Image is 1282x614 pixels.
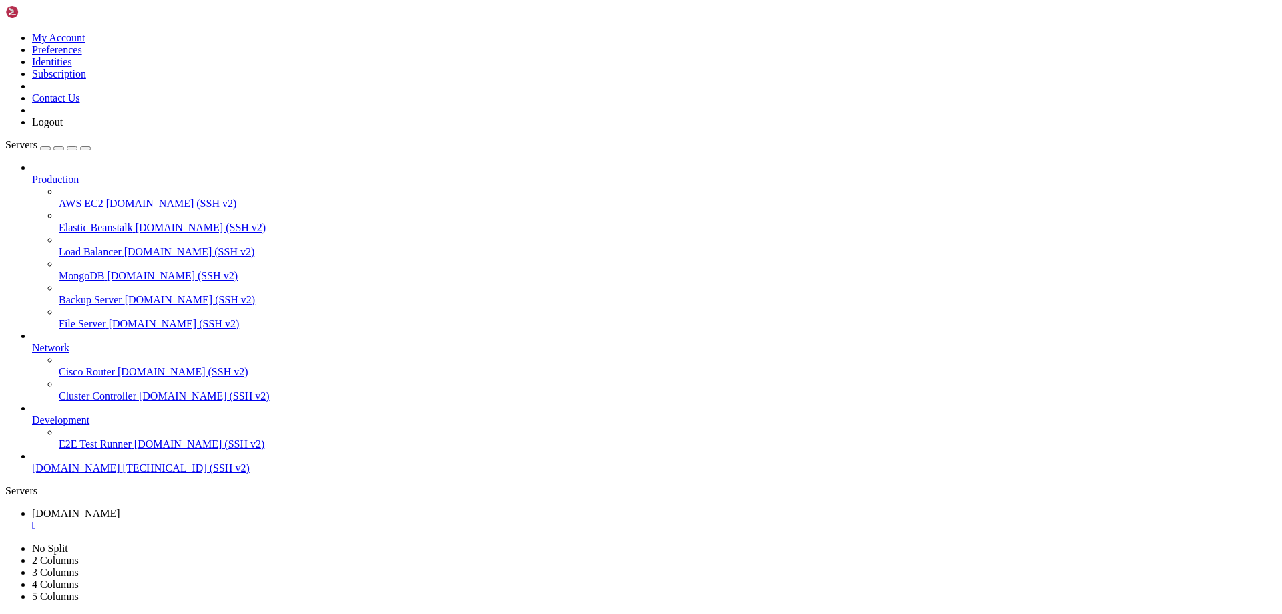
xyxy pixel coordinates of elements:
span: [DOMAIN_NAME] (SSH v2) [118,366,248,377]
span: [DOMAIN_NAME] (SSH v2) [136,222,266,233]
li: Production [32,162,1277,330]
img: Shellngn [5,5,82,19]
a: AWS EC2 [DOMAIN_NAME] (SSH v2) [59,198,1277,210]
li: Network [32,330,1277,402]
a: My Account [32,32,85,43]
span: [DOMAIN_NAME] (SSH v2) [106,198,237,209]
span: Elastic Beanstalk [59,222,133,233]
span: [DOMAIN_NAME] (SSH v2) [125,294,256,305]
span: Network [32,342,69,353]
a: Production [32,174,1277,186]
a: 2 Columns [32,555,79,566]
a: Contact Us [32,92,80,104]
a: Backup Server [DOMAIN_NAME] (SSH v2) [59,294,1277,306]
div: Servers [5,485,1277,497]
a: File Server [DOMAIN_NAME] (SSH v2) [59,318,1277,330]
a:  [32,520,1277,532]
a: vps130383.whmpanels.com [32,508,1277,532]
a: Preferences [32,44,82,55]
a: Servers [5,139,91,150]
li: MongoDB [DOMAIN_NAME] (SSH v2) [59,258,1277,282]
a: No Split [32,543,68,554]
span: MongoDB [59,270,104,281]
a: 4 Columns [32,579,79,590]
span: [DOMAIN_NAME] (SSH v2) [109,318,240,329]
span: Cisco Router [59,366,115,377]
li: E2E Test Runner [DOMAIN_NAME] (SSH v2) [59,426,1277,450]
span: Load Balancer [59,246,122,257]
li: Development [32,402,1277,450]
span: [DOMAIN_NAME] (SSH v2) [124,246,255,257]
a: Development [32,414,1277,426]
li: Load Balancer [DOMAIN_NAME] (SSH v2) [59,234,1277,258]
a: Cluster Controller [DOMAIN_NAME] (SSH v2) [59,390,1277,402]
li: File Server [DOMAIN_NAME] (SSH v2) [59,306,1277,330]
a: MongoDB [DOMAIN_NAME] (SSH v2) [59,270,1277,282]
a: E2E Test Runner [DOMAIN_NAME] (SSH v2) [59,438,1277,450]
span: Development [32,414,89,426]
a: Cisco Router [DOMAIN_NAME] (SSH v2) [59,366,1277,378]
li: [DOMAIN_NAME] [TECHNICAL_ID] (SSH v2) [32,450,1277,474]
span: [DOMAIN_NAME] [32,508,120,519]
span: [DOMAIN_NAME] (SSH v2) [139,390,270,402]
a: Load Balancer [DOMAIN_NAME] (SSH v2) [59,246,1277,258]
span: AWS EC2 [59,198,103,209]
a: 5 Columns [32,591,79,602]
a: Logout [32,116,63,128]
span: Production [32,174,79,185]
span: [TECHNICAL_ID] (SSH v2) [123,462,250,474]
a: 3 Columns [32,567,79,578]
span: File Server [59,318,106,329]
a: Network [32,342,1277,354]
span: [DOMAIN_NAME] [32,462,120,474]
span: E2E Test Runner [59,438,132,450]
li: Backup Server [DOMAIN_NAME] (SSH v2) [59,282,1277,306]
li: Cluster Controller [DOMAIN_NAME] (SSH v2) [59,378,1277,402]
a: [DOMAIN_NAME] [TECHNICAL_ID] (SSH v2) [32,462,1277,474]
li: Elastic Beanstalk [DOMAIN_NAME] (SSH v2) [59,210,1277,234]
span: [DOMAIN_NAME] (SSH v2) [134,438,265,450]
li: Cisco Router [DOMAIN_NAME] (SSH v2) [59,354,1277,378]
span: Servers [5,139,37,150]
span: Cluster Controller [59,390,136,402]
span: [DOMAIN_NAME] (SSH v2) [107,270,238,281]
span: Backup Server [59,294,122,305]
li: AWS EC2 [DOMAIN_NAME] (SSH v2) [59,186,1277,210]
a: Elastic Beanstalk [DOMAIN_NAME] (SSH v2) [59,222,1277,234]
a: Subscription [32,68,86,80]
a: Identities [32,56,72,67]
